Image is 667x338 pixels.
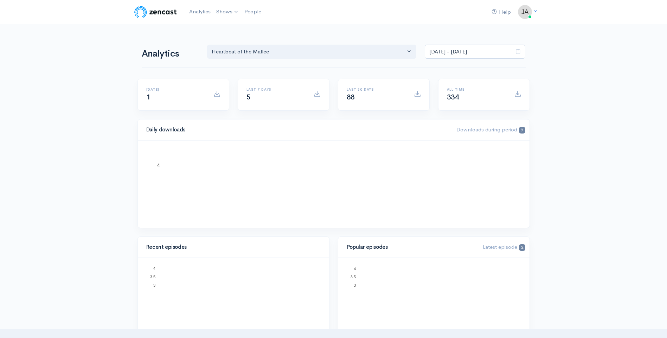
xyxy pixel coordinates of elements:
h4: Recent episodes [146,244,316,250]
svg: A chart. [347,266,521,337]
a: People [242,4,264,19]
a: Analytics [186,4,213,19]
input: analytics date range selector [425,45,511,59]
span: 1 [146,93,150,102]
span: 334 [447,93,459,102]
a: Help [489,5,514,20]
h4: Daily downloads [146,127,448,133]
text: 3.5 [350,275,355,279]
text: 4 [353,266,355,271]
button: Heartbeat of the Mallee [207,45,417,59]
svg: A chart. [146,266,321,337]
text: 4 [157,162,160,168]
iframe: gist-messenger-bubble-iframe [643,314,660,331]
img: ZenCast Logo [133,5,178,19]
h6: Last 7 days [246,87,305,91]
h6: All time [447,87,506,91]
img: ... [518,5,532,19]
div: Heartbeat of the Mallee [212,48,406,56]
svg: A chart. [146,149,521,219]
h1: Analytics [142,49,199,59]
text: 3 [353,283,355,287]
h6: Last 30 days [347,87,405,91]
h6: [DATE] [146,87,205,91]
span: 2 [519,244,525,251]
text: 4 [153,266,155,271]
h4: Popular episodes [347,244,475,250]
text: 3.5 [150,275,155,279]
span: 5 [246,93,251,102]
text: 3 [153,283,155,287]
a: Shows [213,4,242,20]
span: Latest episode: [483,243,525,250]
span: 9 [519,127,525,134]
span: Downloads during period: [456,126,525,133]
span: 88 [347,93,355,102]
